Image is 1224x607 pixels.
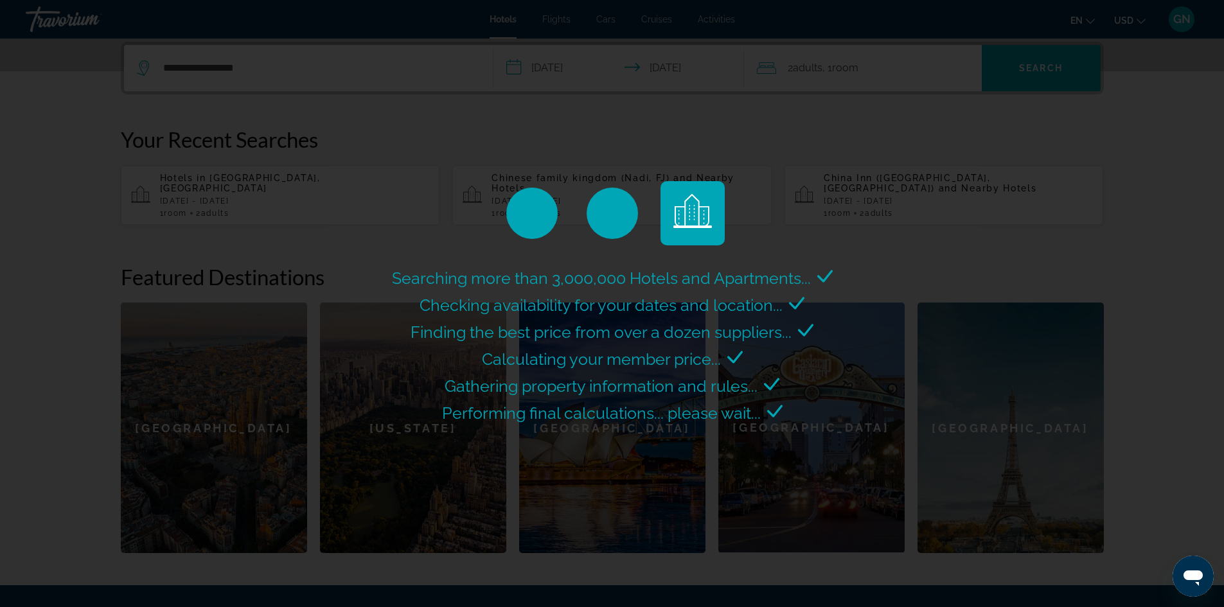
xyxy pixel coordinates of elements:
[482,349,721,369] span: Calculating your member price...
[420,295,783,315] span: Checking availability for your dates and location...
[445,376,758,396] span: Gathering property information and rules...
[392,268,811,288] span: Searching more than 3,000,000 Hotels and Apartments...
[1173,556,1214,597] iframe: Кнопка запуска окна обмена сообщениями
[442,403,761,423] span: Performing final calculations... please wait...
[411,322,792,342] span: Finding the best price from over a dozen suppliers...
